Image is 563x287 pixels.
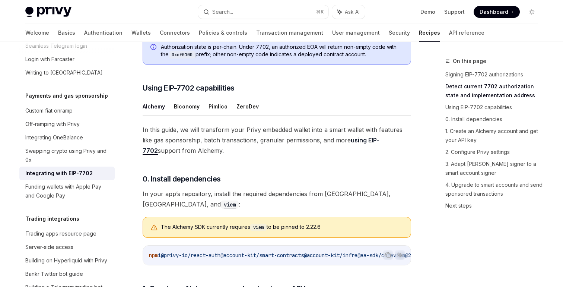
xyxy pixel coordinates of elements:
a: Funding wallets with Apple Pay and Google Pay [19,180,115,202]
button: Toggle dark mode [526,6,538,18]
a: Signing EIP-7702 authorizations [445,69,544,81]
div: The Alchemy SDK currently requires to be pinned to 2.22.6 [161,223,403,231]
span: npm [149,252,158,259]
a: Integrating with EIP-7702 [19,167,115,180]
div: Swapping crypto using Privy and 0x [25,146,110,164]
a: Security [389,24,410,42]
a: Transaction management [256,24,323,42]
span: In this guide, we will transform your Privy embedded wallet into a smart wallet with features lik... [143,124,411,156]
div: Bankr Twitter bot guide [25,269,83,278]
span: 0. Install dependencies [143,174,221,184]
a: Wallets [131,24,151,42]
h5: Payments and gas sponsorship [25,91,108,100]
a: Policies & controls [199,24,247,42]
svg: Info [150,44,158,51]
span: Ask AI [345,8,360,16]
a: 0. Install dependencies [445,113,544,125]
a: Detect current 7702 authorization state and implementation address [445,81,544,101]
a: Authentication [84,24,123,42]
button: Alchemy [143,98,165,115]
button: ZeroDev [236,98,259,115]
div: Login with Farcaster [25,55,74,64]
a: Support [444,8,465,16]
span: Authorization state is per-chain. Under 7702, an authorized EOA will return non-empty code with t... [161,43,403,59]
button: Ask AI [332,5,365,19]
a: using EIP-7702 [143,136,379,155]
svg: Warning [150,224,158,231]
div: Writing to [GEOGRAPHIC_DATA] [25,68,103,77]
button: Copy the contents from the code block [383,250,393,260]
a: Dashboard [474,6,520,18]
a: 2. Configure Privy settings [445,146,544,158]
a: Login with Farcaster [19,53,115,66]
a: Recipes [419,24,440,42]
code: viem [250,224,267,231]
a: Server-side access [19,240,115,254]
span: ⌘ K [316,9,324,15]
a: Off-ramping with Privy [19,117,115,131]
a: API reference [449,24,484,42]
button: Biconomy [174,98,200,115]
a: 3. Adapt [PERSON_NAME] signer to a smart account signer [445,158,544,179]
a: Integrating OneBalance [19,131,115,144]
span: @account-kit/infra [304,252,357,259]
a: Next steps [445,200,544,212]
a: Demo [420,8,435,16]
a: Writing to [GEOGRAPHIC_DATA] [19,66,115,79]
span: Using EIP-7702 capabilities [143,83,235,93]
a: Using EIP-7702 capabilities [445,101,544,113]
a: 1. Create an Alchemy account and get your API key [445,125,544,146]
a: Basics [58,24,75,42]
h5: Trading integrations [25,214,79,223]
button: Search...⌘K [198,5,328,19]
div: Funding wallets with Apple Pay and Google Pay [25,182,110,200]
span: viem@2.22.6 [393,252,426,259]
a: Trading apps resource page [19,227,115,240]
div: Off-ramping with Privy [25,120,80,129]
a: Custom fiat onramp [19,104,115,117]
a: 4. Upgrade to smart accounts and send sponsored transactions [445,179,544,200]
a: Welcome [25,24,49,42]
div: Server-side access [25,243,73,252]
a: User management [332,24,380,42]
span: @privy-io/react-auth [161,252,220,259]
img: light logo [25,7,71,17]
code: viem [221,201,239,209]
div: Building on Hyperliquid with Privy [25,256,107,265]
a: Building on Hyperliquid with Privy [19,254,115,267]
div: Search... [212,7,233,16]
button: Ask AI [395,250,405,260]
span: On this page [453,57,486,66]
span: @account-kit/smart-contracts [220,252,304,259]
button: Pimlico [209,98,228,115]
div: Custom fiat onramp [25,106,73,115]
div: Integrating OneBalance [25,133,83,142]
a: viem [221,201,239,208]
code: 0xef0100 [169,51,195,59]
div: Integrating with EIP-7702 [25,169,93,178]
a: Swapping crypto using Privy and 0x [19,144,115,167]
span: In your app’s repository, install the required dependencies from [GEOGRAPHIC_DATA], [GEOGRAPHIC_D... [143,189,411,209]
span: Dashboard [480,8,508,16]
a: Connectors [160,24,190,42]
div: Trading apps resource page [25,229,96,238]
span: i [158,252,161,259]
a: Bankr Twitter bot guide [19,267,115,281]
span: @aa-sdk/core [357,252,393,259]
